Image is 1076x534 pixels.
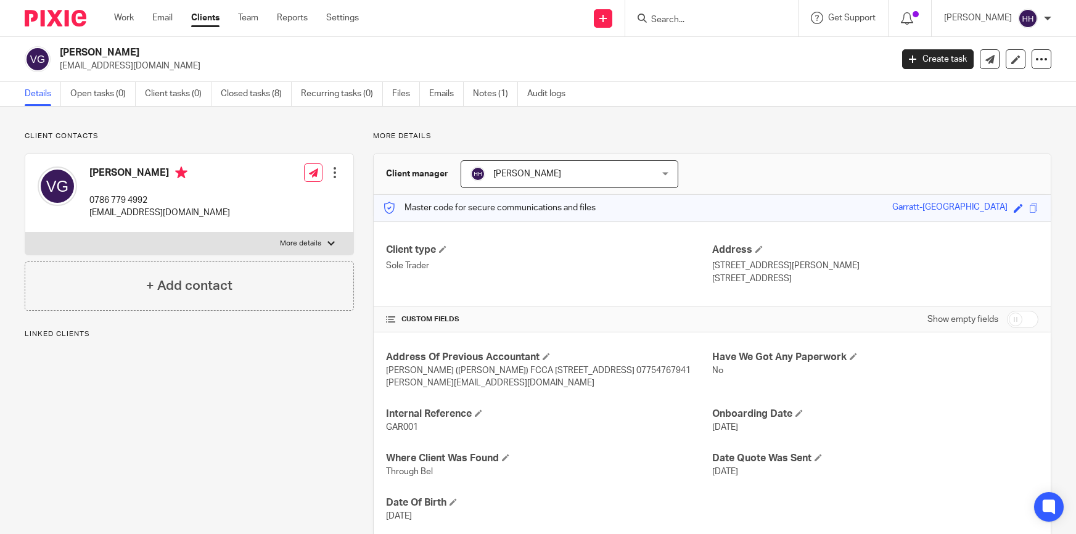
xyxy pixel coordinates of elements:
a: Clients [191,12,220,24]
h4: Where Client Was Found [386,452,712,465]
a: Team [238,12,258,24]
img: svg%3E [1018,9,1038,28]
p: Sole Trader [386,260,712,272]
a: Reports [277,12,308,24]
h3: Client manager [386,168,448,180]
p: [STREET_ADDRESS][PERSON_NAME] [712,260,1038,272]
span: [DATE] [712,467,738,476]
a: Details [25,82,61,106]
a: Create task [902,49,974,69]
p: More details [373,131,1051,141]
div: Garratt-[GEOGRAPHIC_DATA] [892,201,1008,215]
p: [EMAIL_ADDRESS][DOMAIN_NAME] [60,60,884,72]
a: Work [114,12,134,24]
img: svg%3E [470,166,485,181]
h4: Have We Got Any Paperwork [712,351,1038,364]
a: Files [392,82,420,106]
h4: Date Quote Was Sent [712,452,1038,465]
input: Search [650,15,761,26]
span: [DATE] [386,512,412,520]
span: No [712,366,723,375]
a: Audit logs [527,82,575,106]
img: svg%3E [38,166,77,206]
a: Emails [429,82,464,106]
h4: Onboarding Date [712,408,1038,421]
p: [PERSON_NAME] [944,12,1012,24]
span: Get Support [828,14,876,22]
span: [PERSON_NAME] [493,170,561,178]
a: Settings [326,12,359,24]
h2: [PERSON_NAME] [60,46,719,59]
p: Linked clients [25,329,354,339]
img: svg%3E [25,46,51,72]
p: 0786 779 4992 [89,194,230,207]
img: Pixie [25,10,86,27]
i: Primary [175,166,187,179]
p: More details [280,239,321,249]
h4: Internal Reference [386,408,712,421]
span: Through Bel [386,467,433,476]
p: [EMAIL_ADDRESS][DOMAIN_NAME] [89,207,230,219]
p: [STREET_ADDRESS] [712,273,1038,285]
h4: [PERSON_NAME] [89,166,230,182]
a: Closed tasks (8) [221,82,292,106]
h4: Address Of Previous Accountant [386,351,712,364]
p: Client contacts [25,131,354,141]
a: Client tasks (0) [145,82,212,106]
span: [PERSON_NAME] ([PERSON_NAME]) FCCA [STREET_ADDRESS] 07754767941 [PERSON_NAME][EMAIL_ADDRESS][DOMA... [386,366,691,387]
p: Master code for secure communications and files [383,202,596,214]
a: Open tasks (0) [70,82,136,106]
a: Recurring tasks (0) [301,82,383,106]
span: [DATE] [712,423,738,432]
h4: + Add contact [146,276,232,295]
a: Notes (1) [473,82,518,106]
span: GAR001 [386,423,418,432]
h4: Date Of Birth [386,496,712,509]
label: Show empty fields [927,313,998,326]
h4: CUSTOM FIELDS [386,314,712,324]
h4: Client type [386,244,712,257]
h4: Address [712,244,1038,257]
a: Email [152,12,173,24]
